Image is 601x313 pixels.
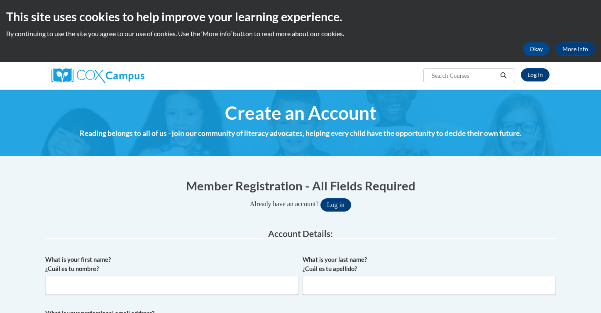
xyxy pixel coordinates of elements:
button: Search [497,71,510,81]
a: More Info [556,42,595,56]
button: Log in [320,198,351,212]
input: Metadata input [45,276,298,295]
h2: This site uses cookies to help improve your learning experience. [6,8,595,25]
p: By continuing to use the site you agree to our use of cookies. Use the ‘More info’ button to read... [6,29,595,38]
button: Okay [523,42,550,56]
input: Search Courses [431,71,497,81]
h4: Reading belongs to all of us - join our community of literacy advocates, helping every child have... [45,128,556,139]
span: Account Details: [268,228,333,239]
a: Log In [521,68,550,81]
label: What is your last name? ¿Cuál es tu apellido? [303,255,556,274]
h1: Member Registration - All Fields Required [45,177,556,194]
span: Create an Account [225,102,376,124]
img: Cox Campus [51,68,144,83]
label: What is your first name? ¿Cuál es tu nombre? [45,255,298,274]
input: Metadata input [303,276,556,295]
span: Already have an account? [250,200,319,207]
